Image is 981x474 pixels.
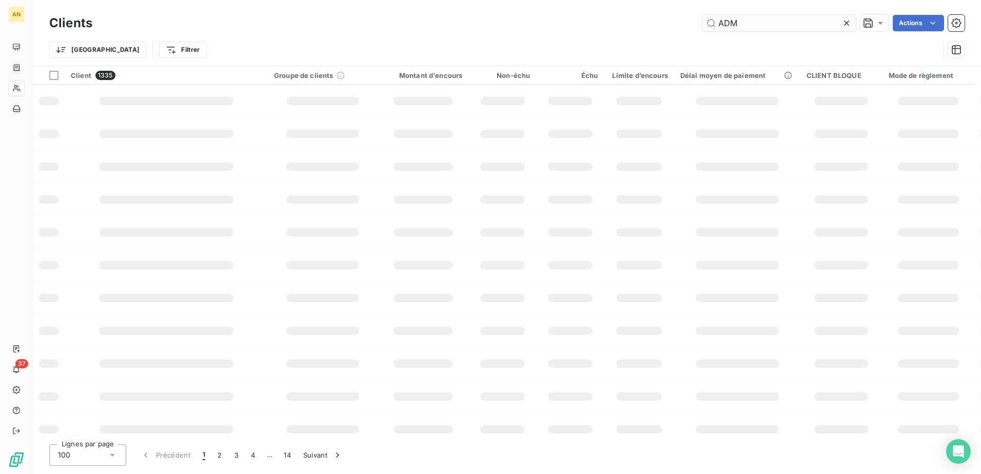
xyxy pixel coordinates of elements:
h3: Clients [49,14,92,32]
button: 4 [245,444,261,466]
span: 1 [203,450,205,460]
button: Filtrer [159,42,206,58]
span: 37 [15,359,28,368]
button: 2 [211,444,228,466]
div: Mode de règlement [889,71,969,80]
span: 100 [58,450,70,460]
button: [GEOGRAPHIC_DATA] [49,42,146,58]
img: Logo LeanPay [8,451,25,468]
button: 1 [197,444,211,466]
div: Non-échu [475,71,530,80]
div: CLIENT BLOQUE [807,71,876,80]
button: Actions [893,15,944,31]
div: AN [8,6,25,23]
span: 1335 [95,71,115,80]
div: Limite d’encours [610,71,668,80]
input: Rechercher [702,15,856,31]
button: 14 [278,444,297,466]
button: 3 [228,444,245,466]
span: Client [71,71,91,80]
button: Suivant [297,444,349,466]
div: Open Intercom Messenger [946,439,971,464]
div: Montant d'encours [384,71,462,80]
div: Échu [542,71,598,80]
span: … [261,447,278,463]
button: Précédent [134,444,197,466]
span: Groupe de clients [274,71,333,80]
div: Délai moyen de paiement [680,71,794,80]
